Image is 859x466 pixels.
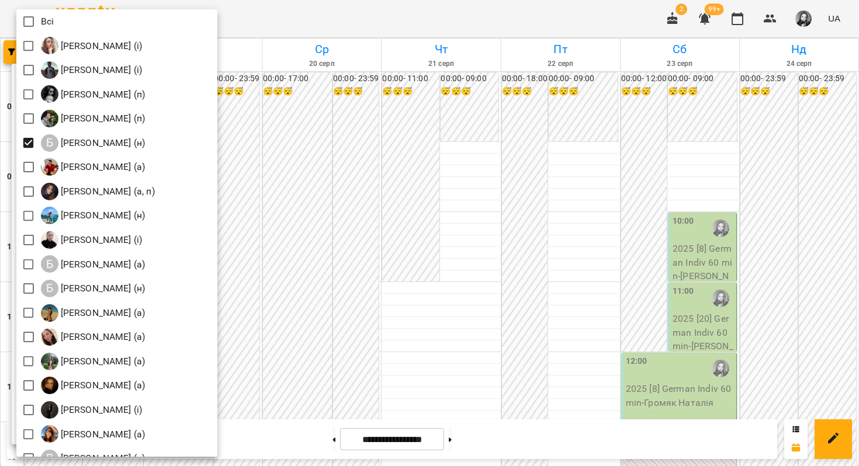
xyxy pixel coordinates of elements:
[58,451,146,465] p: [PERSON_NAME] (а)
[41,377,58,394] img: Б
[41,37,143,54] a: І [PERSON_NAME] (і)
[41,85,58,103] img: А
[41,110,58,127] img: Б
[41,207,58,224] img: Б
[41,134,58,152] div: Б
[41,158,146,176] a: Б [PERSON_NAME] (а)
[41,280,146,297] a: Б [PERSON_NAME] (н)
[58,136,146,150] p: [PERSON_NAME] (н)
[41,304,58,322] img: Б
[41,280,146,297] div: Бондаренко Катерина Сергіївна (н)
[41,425,58,443] img: В
[41,134,146,152] a: Б [PERSON_NAME] (н)
[58,403,143,417] p: [PERSON_NAME] (і)
[41,183,155,200] a: Б [PERSON_NAME] (а, п)
[41,158,146,176] div: Баргель Олег Романович (а)
[41,158,58,176] img: Б
[58,354,146,368] p: [PERSON_NAME] (а)
[58,39,143,53] p: [PERSON_NAME] (і)
[41,425,146,443] div: Вербова Єлизавета Сергіївна (а)
[41,353,58,370] img: Б
[41,328,58,346] img: Б
[41,377,146,394] div: Білоскурська Олександра Романівна (а)
[41,15,54,29] p: Всі
[41,61,143,79] div: Ілля Закіров (і)
[41,231,143,249] a: Б [PERSON_NAME] (і)
[41,328,146,346] a: Б [PERSON_NAME] (а)
[58,63,143,77] p: [PERSON_NAME] (і)
[41,255,146,273] a: Б [PERSON_NAME] (а)
[41,353,146,370] a: Б [PERSON_NAME] (а)
[58,185,155,199] p: [PERSON_NAME] (а, п)
[41,110,146,127] a: Б [PERSON_NAME] (п)
[41,280,58,297] div: Б
[41,231,58,249] img: Б
[58,208,146,222] p: [PERSON_NAME] (н)
[58,427,146,441] p: [PERSON_NAME] (а)
[41,61,143,79] a: І [PERSON_NAME] (і)
[41,304,146,322] a: Б [PERSON_NAME] (а)
[41,401,143,419] div: Ваганова Юлія (і)
[41,85,146,103] a: А [PERSON_NAME] (п)
[58,88,146,102] p: [PERSON_NAME] (п)
[41,183,58,200] img: Б
[41,37,143,54] div: Івашура Анна Вікторівна (і)
[41,377,146,394] a: Б [PERSON_NAME] (а)
[58,378,146,392] p: [PERSON_NAME] (а)
[41,37,58,54] img: І
[58,281,146,295] p: [PERSON_NAME] (н)
[41,134,146,152] div: Балан Вікторія (н)
[41,425,146,443] a: В [PERSON_NAME] (а)
[58,306,146,320] p: [PERSON_NAME] (а)
[58,233,143,247] p: [PERSON_NAME] (і)
[41,401,58,419] img: В
[58,112,146,126] p: [PERSON_NAME] (п)
[58,160,146,174] p: [PERSON_NAME] (а)
[41,255,58,273] div: Б
[41,207,146,224] a: Б [PERSON_NAME] (н)
[58,330,146,344] p: [PERSON_NAME] (а)
[41,401,143,419] a: В [PERSON_NAME] (і)
[41,61,58,79] img: І
[58,258,146,272] p: [PERSON_NAME] (а)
